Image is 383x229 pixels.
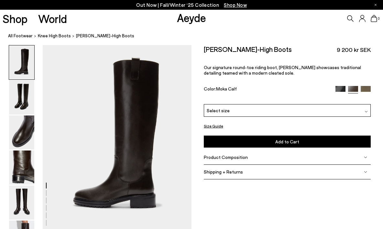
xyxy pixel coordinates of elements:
a: Shop [3,13,27,24]
span: Product Composition [204,154,248,160]
img: Henry Knee-High Boots - Image 2 [9,80,34,114]
img: Henry Knee-High Boots - Image 5 [9,186,34,220]
img: Henry Knee-High Boots - Image 3 [9,115,34,150]
span: knee high boots [38,33,71,38]
nav: breadcrumb [8,27,383,45]
button: Add to Cart [204,136,371,148]
img: Henry Knee-High Boots - Image 4 [9,151,34,185]
a: World [38,13,67,24]
a: Aeyde [177,11,206,24]
a: 0 [371,15,377,22]
a: All Footwear [8,32,33,39]
span: 0 [377,17,380,20]
div: Color: [204,86,330,93]
span: Select size [207,107,230,114]
span: Moka Calf [216,86,237,91]
span: Shipping + Returns [204,169,243,175]
span: [PERSON_NAME]-High Boots [76,32,134,39]
a: knee high boots [38,32,71,39]
h2: [PERSON_NAME]-High Boots [204,45,292,53]
span: Add to Cart [275,139,299,144]
p: Out Now | Fall/Winter ‘25 Collection [136,1,247,9]
img: svg%3E [364,170,367,174]
span: 9 200 kr SEK [337,46,371,54]
img: Henry Knee-High Boots - Image 1 [9,45,34,79]
p: Our signature round-toe riding boot, [PERSON_NAME] showcases traditional detailing teamed with a ... [204,65,371,76]
span: Navigate to /collections/new-in [224,2,247,8]
button: Size Guide [204,122,223,130]
img: svg%3E [364,156,367,159]
img: svg%3E [365,110,368,113]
